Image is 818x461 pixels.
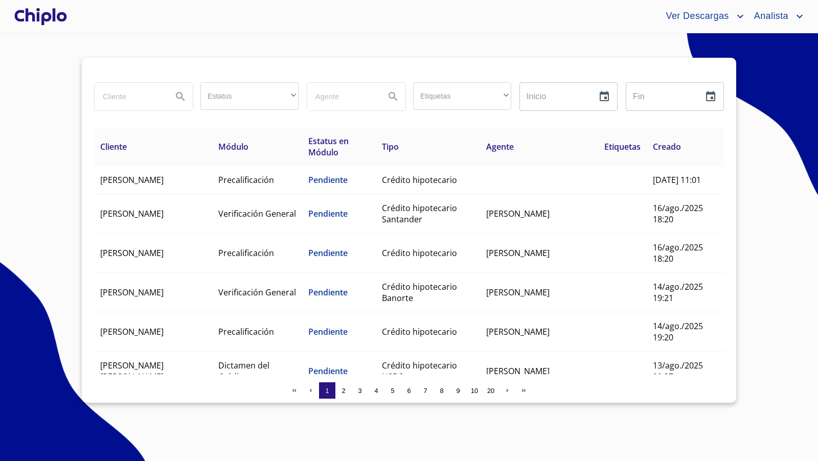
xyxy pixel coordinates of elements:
span: Analista [746,8,793,25]
span: 8 [440,387,443,395]
span: Crédito hipotecario [382,174,457,186]
div: ​ [413,82,511,110]
span: 20 [487,387,494,395]
input: search [307,83,377,110]
button: 2 [335,382,352,399]
span: 7 [423,387,427,395]
span: 10 [471,387,478,395]
span: Pendiente [308,247,348,259]
span: 1 [325,387,329,395]
button: 8 [434,382,450,399]
button: 7 [417,382,434,399]
span: Crédito hipotecario Banorte [382,281,457,304]
button: 10 [466,382,483,399]
span: Precalificación [218,247,274,259]
button: Search [168,84,193,109]
span: 4 [374,387,378,395]
span: [PERSON_NAME] [100,326,164,337]
span: Etiquetas [604,141,641,152]
span: [DATE] 11:01 [653,174,701,186]
span: 16/ago./2025 18:20 [653,202,703,225]
button: account of current user [658,8,746,25]
button: Search [381,84,405,109]
button: 3 [352,382,368,399]
span: [PERSON_NAME] [100,247,164,259]
span: 16/ago./2025 18:20 [653,242,703,264]
button: 9 [450,382,466,399]
button: account of current user [746,8,806,25]
span: 3 [358,387,361,395]
span: Crédito hipotecario HSBC [382,360,457,382]
span: 5 [391,387,394,395]
span: [PERSON_NAME] [486,326,550,337]
input: search [95,83,164,110]
span: Pendiente [308,365,348,377]
div: ​ [200,82,299,110]
span: Módulo [218,141,248,152]
span: 13/ago./2025 20:37 [653,360,703,382]
span: Tipo [382,141,399,152]
span: [PERSON_NAME] [100,287,164,298]
span: Pendiente [308,326,348,337]
span: [PERSON_NAME] [486,365,550,377]
span: Verificación General [218,208,296,219]
button: 1 [319,382,335,399]
span: 14/ago./2025 19:20 [653,320,703,343]
span: 14/ago./2025 19:21 [653,281,703,304]
button: 4 [368,382,384,399]
span: [PERSON_NAME] [100,174,164,186]
span: 9 [456,387,460,395]
span: Crédito hipotecario Santander [382,202,457,225]
span: [PERSON_NAME] [486,208,550,219]
span: Ver Descargas [658,8,734,25]
span: 6 [407,387,411,395]
span: [PERSON_NAME] [100,208,164,219]
span: Crédito hipotecario [382,247,457,259]
span: [PERSON_NAME] [PERSON_NAME] [100,360,164,382]
span: Precalificación [218,174,274,186]
span: Creado [653,141,681,152]
span: Pendiente [308,208,348,219]
span: 2 [342,387,345,395]
button: 20 [483,382,499,399]
span: Pendiente [308,174,348,186]
span: Crédito hipotecario [382,326,457,337]
span: [PERSON_NAME] [486,287,550,298]
span: Verificación General [218,287,296,298]
span: [PERSON_NAME] [486,247,550,259]
span: Cliente [100,141,127,152]
button: 5 [384,382,401,399]
button: 6 [401,382,417,399]
span: Pendiente [308,287,348,298]
span: Estatus en Módulo [308,135,349,158]
span: Agente [486,141,514,152]
span: Precalificación [218,326,274,337]
span: Dictamen del Crédito [218,360,269,382]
